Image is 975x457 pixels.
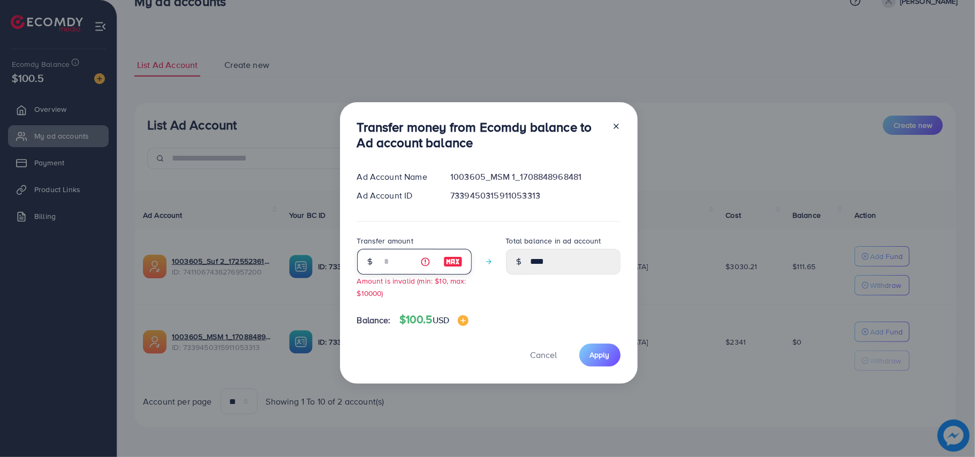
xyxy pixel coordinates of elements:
h3: Transfer money from Ecomdy balance to Ad account balance [357,119,603,150]
label: Total balance in ad account [506,235,601,246]
span: USD [433,314,449,326]
button: Apply [579,344,621,367]
span: Cancel [531,349,557,361]
small: Amount is invalid (min: $10, max: $10000) [357,276,466,298]
span: Apply [590,349,610,360]
div: Ad Account Name [349,171,442,183]
div: 1003605_MSM 1_1708848968481 [442,171,629,183]
img: image [458,315,468,326]
img: image [443,255,463,268]
h4: $100.5 [399,313,468,326]
div: Ad Account ID [349,189,442,202]
div: 7339450315911053313 [442,189,629,202]
span: Balance: [357,314,391,326]
label: Transfer amount [357,235,413,246]
button: Cancel [517,344,571,367]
